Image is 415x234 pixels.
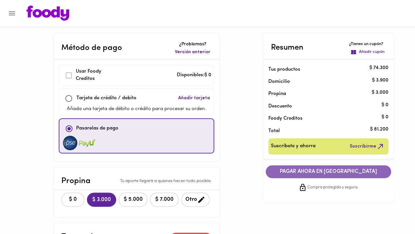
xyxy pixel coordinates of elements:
p: Tus productos [268,66,378,73]
p: Tu aporte llegará a quienes hacen todo posible. [120,178,212,184]
p: Añadir cupón [359,49,384,55]
p: $ 81.200 [370,126,388,133]
p: Propina [268,90,378,97]
span: $ 0 [66,197,80,203]
button: $ 7.000 [150,193,178,207]
button: $ 0 [61,193,84,207]
img: visa [62,136,78,150]
p: $ 0 [382,114,388,121]
p: Disponibles: $ 0 [177,72,211,79]
span: Suscribirme [350,142,384,151]
p: ¿Problemas? [174,41,212,48]
img: visa [79,136,95,150]
span: $ 7.000 [154,197,174,203]
button: Añadir cupón [349,48,386,57]
img: logo.png [27,6,69,21]
span: Suscríbete y ahorra [271,142,316,151]
span: $ 3.000 [92,197,111,203]
p: Propina [61,175,91,187]
p: ¿Tienes un cupón? [349,41,386,47]
button: Versión anterior [174,48,212,57]
p: Añada una tarjeta de débito o crédito para procesar su orden. [67,105,206,113]
span: Versión anterior [175,49,210,56]
p: $ 74.300 [369,65,388,72]
iframe: Messagebird Livechat Widget [377,196,408,227]
button: Añadir tarjeta [177,91,211,105]
p: Método de pago [61,42,122,54]
span: Añadir tarjeta [178,95,210,102]
p: $ 3.000 [372,89,388,96]
button: Suscribirme [348,141,386,152]
p: Descuento [268,103,292,110]
span: Compra protegida y segura. [307,184,358,191]
p: $ 0 [382,102,388,108]
p: Domicilio [268,78,290,85]
p: Pasarelas de pago [76,125,118,132]
p: Tarjeta de crédito / debito [76,95,136,102]
button: PAGAR AHORA EN [GEOGRAPHIC_DATA] [266,165,391,178]
span: PAGAR AHORA EN [GEOGRAPHIC_DATA] [272,169,384,175]
button: Otro [181,193,210,207]
p: Foody Creditos [268,115,378,122]
p: Total [268,128,378,134]
p: $ 3.900 [372,77,388,84]
button: $ 5.000 [119,193,147,207]
span: $ 5.000 [123,197,143,203]
span: Otro [185,196,205,204]
button: $ 3.000 [87,193,116,207]
p: Resumen [271,42,303,54]
p: Usar Foody Creditos [76,68,121,83]
button: Menu [4,5,20,21]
